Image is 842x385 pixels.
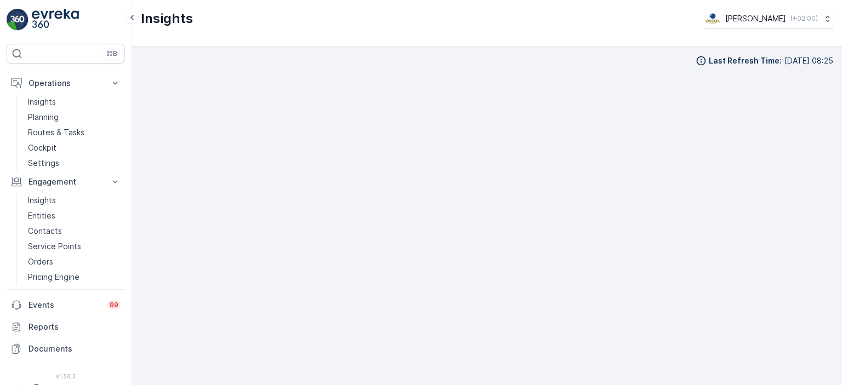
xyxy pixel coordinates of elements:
button: [PERSON_NAME](+02:00) [705,9,833,28]
p: Pricing Engine [28,272,79,283]
p: Planning [28,112,59,123]
p: Documents [29,343,121,354]
p: Orders [28,256,53,267]
span: v 1.50.3 [7,373,125,380]
p: Service Points [28,241,81,252]
p: Insights [141,10,193,27]
img: logo [7,9,29,31]
button: Engagement [7,171,125,193]
a: Service Points [24,239,125,254]
p: [PERSON_NAME] [725,13,786,24]
p: 99 [110,301,118,309]
p: Engagement [29,176,103,187]
a: Pricing Engine [24,269,125,285]
a: Events99 [7,294,125,316]
a: Insights [24,193,125,208]
p: Events [29,300,101,311]
img: logo_light-DOdMpM7g.png [32,9,79,31]
button: Operations [7,72,125,94]
img: basis-logo_rgb2x.png [705,13,721,25]
a: Entities [24,208,125,223]
a: Planning [24,110,125,125]
p: Insights [28,195,56,206]
p: Routes & Tasks [28,127,84,138]
p: Reports [29,321,121,332]
p: Last Refresh Time : [709,55,782,66]
a: Insights [24,94,125,110]
p: [DATE] 08:25 [784,55,833,66]
p: Operations [29,78,103,89]
p: Contacts [28,226,62,237]
p: ⌘B [106,49,117,58]
a: Orders [24,254,125,269]
p: Cockpit [28,142,56,153]
p: Settings [28,158,59,169]
a: Settings [24,156,125,171]
p: ( +02:00 ) [790,14,818,23]
a: Cockpit [24,140,125,156]
p: Insights [28,96,56,107]
p: Entities [28,210,55,221]
a: Routes & Tasks [24,125,125,140]
a: Reports [7,316,125,338]
a: Documents [7,338,125,360]
a: Contacts [24,223,125,239]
